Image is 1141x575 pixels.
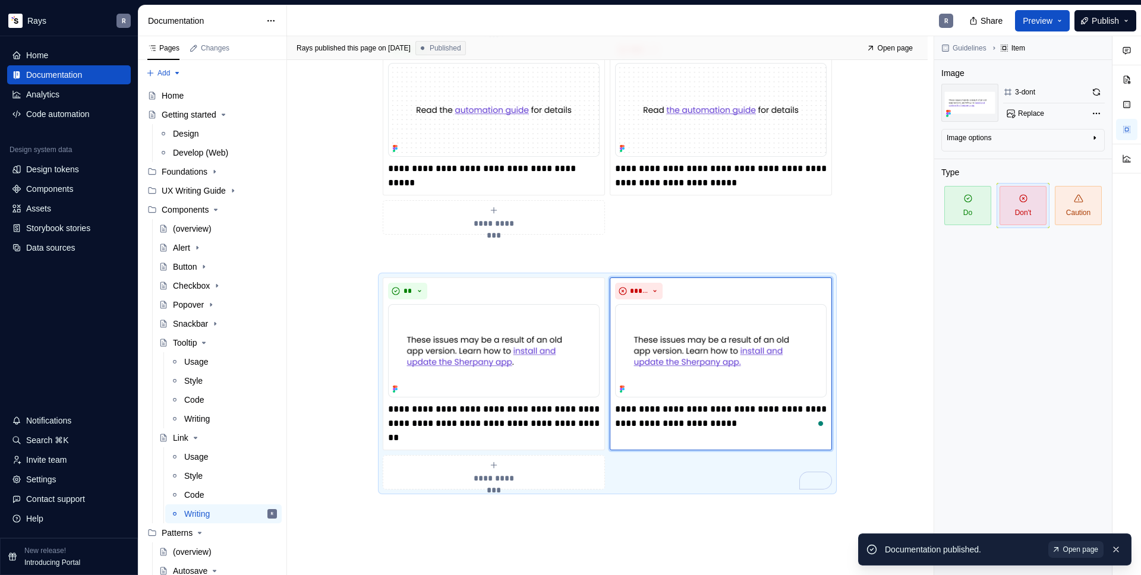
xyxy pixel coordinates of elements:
button: Guidelines [938,40,992,56]
div: Documentation published. [885,544,1041,555]
a: Style [165,371,282,390]
div: Assets [26,203,51,214]
div: UX Writing Guide [162,185,226,197]
a: (overview) [154,219,282,238]
a: Design tokens [7,160,131,179]
div: Style [184,375,203,387]
div: To enrich screen reader interactions, please activate Accessibility in Grammarly extension settings [615,402,827,431]
button: Caution [1052,183,1105,228]
div: Home [162,90,184,102]
div: Patterns [143,523,282,542]
div: Alert [173,242,190,254]
div: Style [184,470,203,482]
button: Publish [1074,10,1136,31]
a: Documentation [7,65,131,84]
div: Components [162,204,209,216]
div: Image options [947,133,991,143]
div: Design tokens [26,163,79,175]
a: Writing [165,409,282,428]
div: Invite team [26,454,67,466]
div: Components [143,200,282,219]
div: R [122,16,126,26]
p: New release! [24,546,66,555]
div: Writing [184,508,210,520]
a: Design [154,124,282,143]
div: UX Writing Guide [143,181,282,200]
a: (overview) [154,542,282,561]
a: Assets [7,199,131,218]
span: Do [944,186,991,225]
span: Guidelines [953,43,986,53]
button: Notifications [7,411,131,430]
span: Share [981,15,1003,27]
img: d3a2464e-5217-441f-90eb-ccdf9bb8a0c7.png [941,84,998,122]
div: Button [173,261,197,273]
div: Contact support [26,493,85,505]
div: Snackbar [173,318,208,330]
span: Publish [1092,15,1119,27]
button: Do [941,183,994,228]
div: Foundations [143,162,282,181]
img: d78ebadf-e9aa-4947-ac99-41ab51b92e0f.png [615,63,827,156]
div: Usage [184,451,208,463]
div: published this page on [DATE] [315,43,411,53]
button: Contact support [7,489,131,508]
div: Rays [27,15,46,27]
div: Code [184,489,204,501]
button: Preview [1015,10,1070,31]
a: Code automation [7,105,131,124]
a: Popover [154,295,282,314]
span: Replace [1018,109,1044,118]
div: Components [26,183,73,195]
div: Writing [184,413,210,425]
div: Design system data [10,145,72,154]
div: Image [941,67,965,79]
a: Code [165,390,282,409]
div: Pages [147,43,179,53]
div: Home [26,49,48,61]
img: 6d3517f2-c9be-42ef-a17d-43333b4a1852.png [8,14,23,28]
div: R [271,508,273,520]
a: Link [154,428,282,447]
div: R [944,16,948,26]
a: Settings [7,470,131,489]
a: Home [143,86,282,105]
span: Open page [878,43,913,53]
span: Open page [1063,545,1098,554]
button: Don't [997,183,1049,228]
div: Code automation [26,108,90,120]
span: Caution [1055,186,1102,225]
div: Usage [184,356,208,368]
div: *****To enrich screen reader interactions, please activate Accessibility in Grammarly extension s... [610,277,832,450]
button: Share [963,10,1010,31]
div: Data sources [26,242,75,254]
a: Open page [1048,541,1104,558]
a: Snackbar [154,314,282,333]
a: Checkbox [154,276,282,295]
div: 3-dont [1015,87,1035,97]
div: Popover [173,299,204,311]
img: d3a2464e-5217-441f-90eb-ccdf9bb8a0c7.png [615,304,827,397]
span: Add [157,68,170,78]
a: Alert [154,238,282,257]
div: Type [941,166,959,178]
button: Search ⌘K [7,431,131,450]
div: Patterns [162,527,193,539]
img: a237d6ef-ba43-43f7-850c-c3b4fb740e4d.png [388,304,600,397]
div: (overview) [173,546,212,558]
span: Published [430,43,461,53]
div: Tooltip [173,337,197,349]
a: Analytics [7,85,131,104]
a: Button [154,257,282,276]
a: Usage [165,447,282,466]
div: Link [173,432,188,444]
a: Tooltip [154,333,282,352]
span: Rays [297,43,313,53]
p: Introducing Portal [24,558,80,567]
button: Add [143,65,185,81]
div: Documentation [26,69,82,81]
div: Develop (Web) [173,147,228,159]
a: Home [7,46,131,65]
button: Help [7,509,131,528]
a: Open page [863,40,918,56]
